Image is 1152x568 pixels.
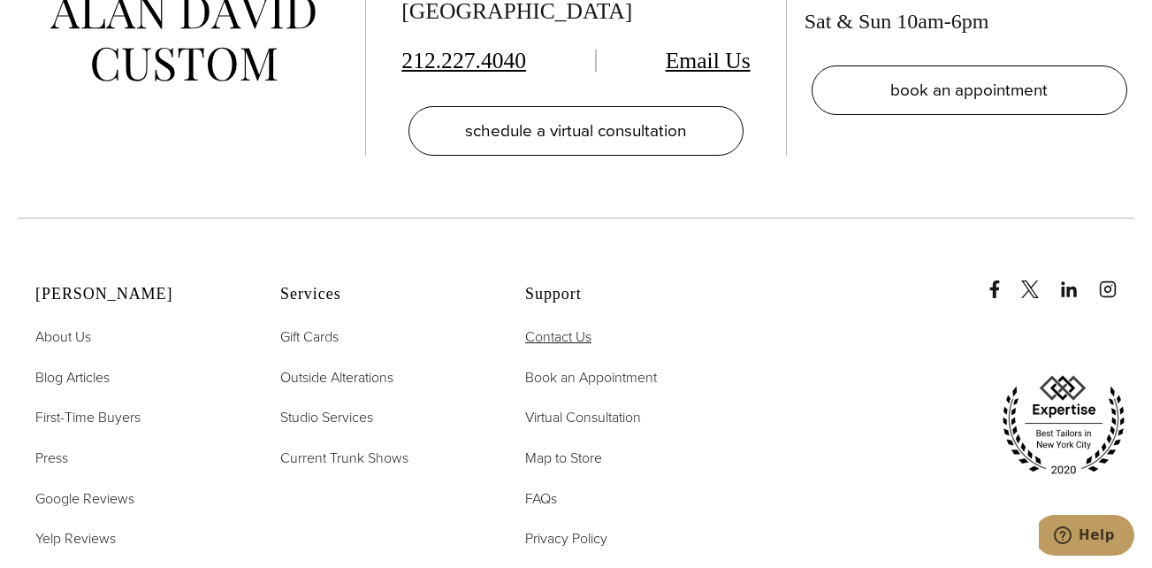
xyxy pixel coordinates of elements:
[280,285,481,304] h2: Services
[525,407,641,427] span: Virtual Consultation
[525,285,726,304] h2: Support
[35,407,141,427] span: First-Time Buyers
[525,448,602,468] span: Map to Store
[465,118,686,143] span: schedule a virtual consultation
[280,326,481,469] nav: Services Footer Nav
[401,48,526,73] a: 212.227.4040
[280,326,339,349] a: Gift Cards
[35,528,116,549] span: Yelp Reviews
[890,77,1048,103] span: book an appointment
[1021,263,1057,298] a: x/twitter
[35,447,68,470] a: Press
[525,447,602,470] a: Map to Store
[280,406,373,429] a: Studio Services
[525,326,591,347] span: Contact Us
[525,528,607,549] span: Privacy Policy
[280,407,373,427] span: Studio Services
[525,326,591,349] a: Contact Us
[1039,515,1134,559] iframe: Opens a widget where you can chat to one of our agents
[35,326,91,347] span: About Us
[35,448,68,468] span: Press
[280,367,393,388] span: Outside Alterations
[280,366,393,389] a: Outside Alterations
[1099,263,1134,298] a: instagram
[812,65,1127,115] a: book an appointment
[525,366,657,389] a: Book an Appointment
[280,448,408,468] span: Current Trunk Shows
[525,488,557,509] span: FAQs
[35,406,141,429] a: First-Time Buyers
[525,406,641,429] a: Virtual Consultation
[1060,263,1095,298] a: linkedin
[35,527,116,550] a: Yelp Reviews
[525,527,607,550] a: Privacy Policy
[993,369,1134,482] img: expertise, best tailors in new york city 2020
[35,285,236,304] h2: [PERSON_NAME]
[525,367,657,388] span: Book an Appointment
[280,326,339,347] span: Gift Cards
[35,488,134,509] span: Google Reviews
[280,447,408,470] a: Current Trunk Shows
[35,366,110,389] a: Blog Articles
[35,487,134,510] a: Google Reviews
[666,48,751,73] a: Email Us
[986,263,1018,298] a: Facebook
[525,487,557,510] a: FAQs
[35,367,110,388] span: Blog Articles
[35,326,91,349] a: About Us
[408,106,743,156] a: schedule a virtual consultation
